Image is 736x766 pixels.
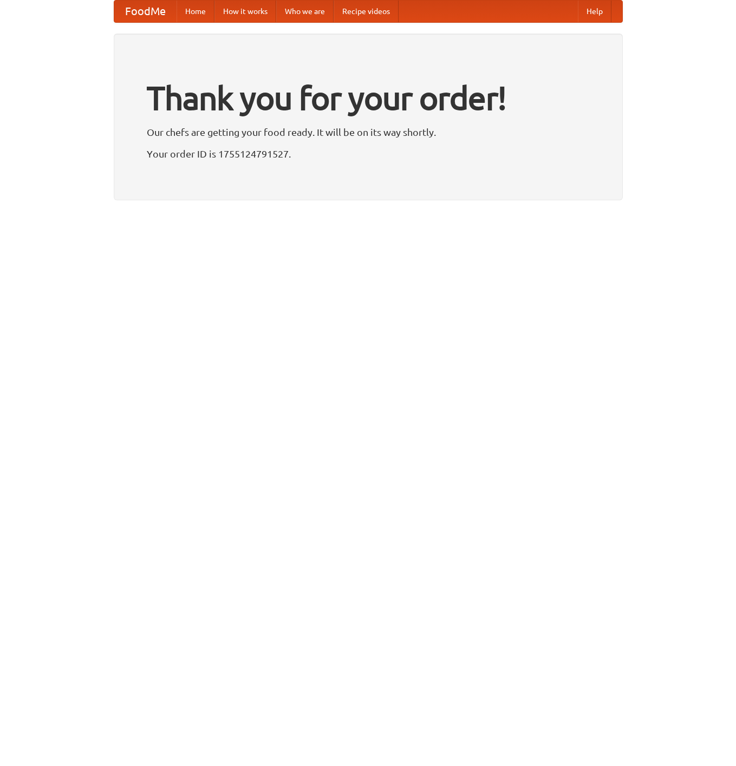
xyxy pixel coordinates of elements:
p: Your order ID is 1755124791527. [147,146,590,162]
a: Help [578,1,611,22]
h1: Thank you for your order! [147,72,590,124]
a: Recipe videos [334,1,399,22]
a: How it works [214,1,276,22]
a: FoodMe [114,1,177,22]
a: Who we are [276,1,334,22]
p: Our chefs are getting your food ready. It will be on its way shortly. [147,124,590,140]
a: Home [177,1,214,22]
